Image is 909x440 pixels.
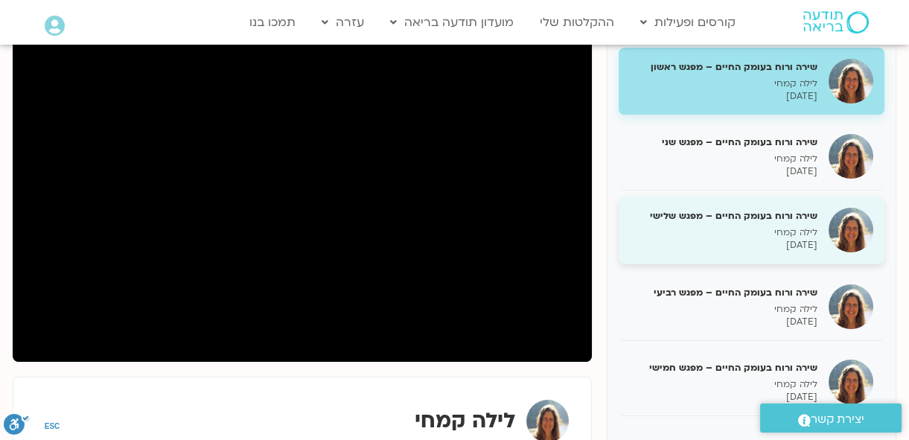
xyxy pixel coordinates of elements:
[415,406,515,435] strong: לילה קמחי
[630,209,817,223] h5: שירה ורוח בעומק החיים – מפגש שלישי
[630,153,817,165] p: לילה קמחי
[760,404,902,433] a: יצירת קשר
[314,8,371,36] a: עזרה
[630,135,817,149] h5: שירה ורוח בעומק החיים – מפגש שני
[630,303,817,316] p: לילה קמחי
[829,360,873,404] img: שירה ורוח בעומק החיים – מפגש חמישי
[630,316,817,328] p: [DATE]
[829,134,873,179] img: שירה ורוח בעומק החיים – מפגש שני
[803,11,869,34] img: תודעה בריאה
[829,59,873,103] img: שירה ורוח בעומק החיים – מפגש ראשון
[630,165,817,178] p: [DATE]
[630,361,817,374] h5: שירה ורוח בעומק החיים – מפגש חמישי
[630,286,817,299] h5: שירה ורוח בעומק החיים – מפגש רביעי
[630,391,817,404] p: [DATE]
[829,284,873,329] img: שירה ורוח בעומק החיים – מפגש רביעי
[829,208,873,252] img: שירה ורוח בעומק החיים – מפגש שלישי
[242,8,303,36] a: תמכו בנו
[630,226,817,239] p: לילה קמחי
[630,60,817,74] h5: שירה ורוח בעומק החיים – מפגש ראשון
[630,77,817,90] p: לילה קמחי
[630,239,817,252] p: [DATE]
[383,8,521,36] a: מועדון תודעה בריאה
[630,90,817,103] p: [DATE]
[532,8,622,36] a: ההקלטות שלי
[811,409,864,430] span: יצירת קשר
[630,378,817,391] p: לילה קמחי
[633,8,743,36] a: קורסים ופעילות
